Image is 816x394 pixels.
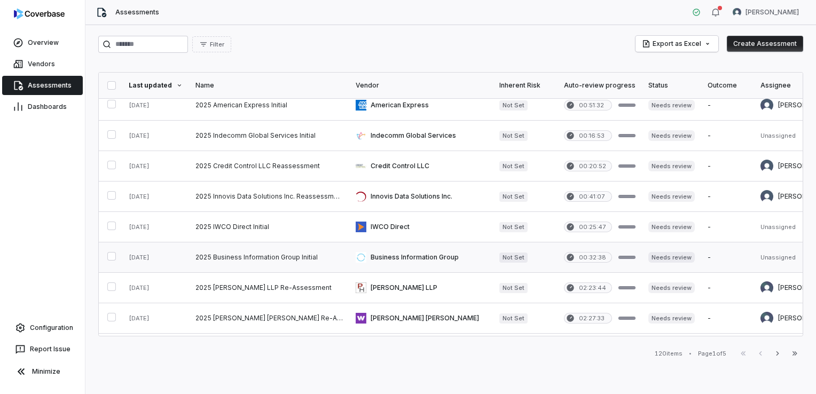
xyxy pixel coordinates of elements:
[2,54,83,74] a: Vendors
[2,97,83,116] a: Dashboards
[28,81,72,90] span: Assessments
[726,4,805,20] button: Travis Helton avatar[PERSON_NAME]
[708,81,748,90] div: Outcome
[192,36,231,52] button: Filter
[4,361,81,382] button: Minimize
[746,8,799,17] span: [PERSON_NAME]
[701,242,754,273] td: -
[760,160,773,172] img: Bridget Seagraves avatar
[689,350,692,357] div: •
[2,33,83,52] a: Overview
[195,81,343,90] div: Name
[115,8,159,17] span: Assessments
[701,90,754,121] td: -
[701,212,754,242] td: -
[701,121,754,151] td: -
[727,36,803,52] button: Create Assessment
[499,81,551,90] div: Inherent Risk
[701,273,754,303] td: -
[2,76,83,95] a: Assessments
[648,81,695,90] div: Status
[701,334,754,364] td: -
[701,303,754,334] td: -
[30,324,73,332] span: Configuration
[760,281,773,294] img: Isaac Mousel avatar
[760,190,773,203] img: Bridget Seagraves avatar
[356,81,487,90] div: Vendor
[4,318,81,337] a: Configuration
[635,36,718,52] button: Export as Excel
[698,350,726,358] div: Page 1 of 5
[4,340,81,359] button: Report Issue
[760,312,773,325] img: Isaac Mousel avatar
[701,182,754,212] td: -
[564,81,635,90] div: Auto-review progress
[30,345,70,353] span: Report Issue
[28,103,67,111] span: Dashboards
[129,81,183,90] div: Last updated
[28,38,59,47] span: Overview
[733,8,741,17] img: Travis Helton avatar
[210,41,224,49] span: Filter
[32,367,60,376] span: Minimize
[28,60,55,68] span: Vendors
[655,350,682,358] div: 120 items
[760,99,773,112] img: Bridget Seagraves avatar
[701,151,754,182] td: -
[14,9,65,19] img: logo-D7KZi-bG.svg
